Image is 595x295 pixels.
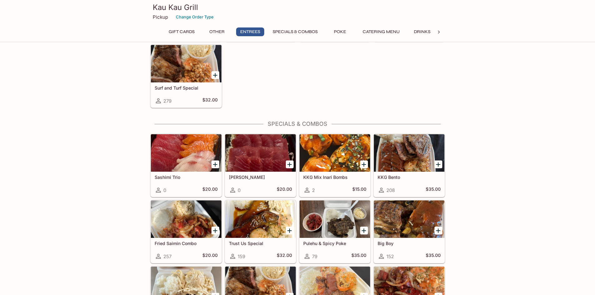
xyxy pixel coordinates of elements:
h5: $35.00 [351,253,366,260]
button: Add Surf and Turf Special [211,71,219,79]
h3: Kau Kau Grill [153,2,443,12]
button: Add KKG Bento [434,160,442,168]
h5: Fried Saimin Combo [155,241,218,246]
a: [PERSON_NAME]0$20.00 [225,134,296,197]
button: Drinks [408,27,436,36]
div: Big Boy [374,200,444,238]
div: Pulehu & Spicy Poke [300,200,370,238]
button: Add Sashimi Trio [211,160,219,168]
span: 159 [238,253,245,259]
h5: $20.00 [202,253,218,260]
h5: Surf and Turf Special [155,85,218,91]
a: Fried Saimin Combo257$20.00 [151,200,222,263]
h5: KKG Mix Inari Bombs [303,175,366,180]
h5: [PERSON_NAME] [229,175,292,180]
button: Poke [326,27,354,36]
button: Add Fried Saimin Combo [211,227,219,234]
h5: $15.00 [352,186,366,194]
h5: Big Boy [378,241,441,246]
h5: $32.00 [277,253,292,260]
button: Specials & Combos [269,27,321,36]
button: Other [203,27,231,36]
h5: $20.00 [277,186,292,194]
div: Trust Us Special [225,200,296,238]
div: KKG Mix Inari Bombs [300,134,370,172]
button: Add Trust Us Special [286,227,294,234]
div: Ahi Sashimi [225,134,296,172]
span: 279 [163,98,171,104]
button: Catering Menu [359,27,403,36]
span: 2 [312,187,315,193]
span: 0 [238,187,240,193]
button: Change Order Type [173,12,216,22]
h5: $35.00 [426,186,441,194]
h5: $20.00 [202,186,218,194]
h5: Sashimi Trio [155,175,218,180]
a: Pulehu & Spicy Poke79$35.00 [299,200,370,263]
h5: $35.00 [426,253,441,260]
button: Add Ahi Sashimi [286,160,294,168]
div: Surf and Turf Special [151,45,221,82]
h5: KKG Bento [378,175,441,180]
button: Entrees [236,27,264,36]
span: 79 [312,253,317,259]
span: 152 [386,253,394,259]
a: Surf and Turf Special279$32.00 [151,45,222,108]
a: KKG Mix Inari Bombs2$15.00 [299,134,370,197]
a: Trust Us Special159$32.00 [225,200,296,263]
button: Gift Cards [165,27,198,36]
div: Sashimi Trio [151,134,221,172]
h5: $32.00 [202,97,218,105]
div: KKG Bento [374,134,444,172]
span: 208 [386,187,395,193]
button: Add KKG Mix Inari Bombs [360,160,368,168]
span: 257 [163,253,171,259]
a: Big Boy152$35.00 [374,200,445,263]
div: Fried Saimin Combo [151,200,221,238]
a: Sashimi Trio0$20.00 [151,134,222,197]
h5: Trust Us Special [229,241,292,246]
button: Add Pulehu & Spicy Poke [360,227,368,234]
p: Pickup [153,14,168,20]
span: 0 [163,187,166,193]
h5: Pulehu & Spicy Poke [303,241,366,246]
h4: Specials & Combos [150,120,445,127]
a: KKG Bento208$35.00 [374,134,445,197]
button: Add Big Boy [434,227,442,234]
